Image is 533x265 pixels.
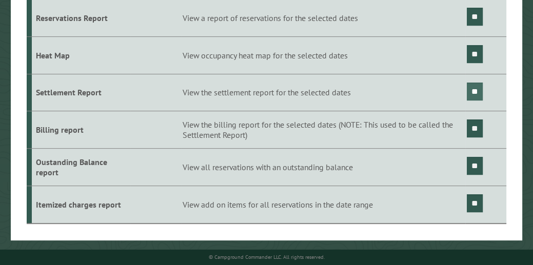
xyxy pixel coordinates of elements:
td: View the settlement report for the selected dates [181,74,465,111]
td: Billing report [32,111,130,149]
td: View add on items for all reservations in the date range [181,186,465,223]
td: Oustanding Balance report [32,149,130,186]
td: Settlement Report [32,74,130,111]
td: View all reservations with an outstanding balance [181,149,465,186]
small: © Campground Commander LLC. All rights reserved. [209,254,325,260]
td: Heat Map [32,36,130,74]
td: View the billing report for the selected dates (NOTE: This used to be called the Settlement Report) [181,111,465,149]
td: View occupancy heat map for the selected dates [181,36,465,74]
td: Itemized charges report [32,186,130,223]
